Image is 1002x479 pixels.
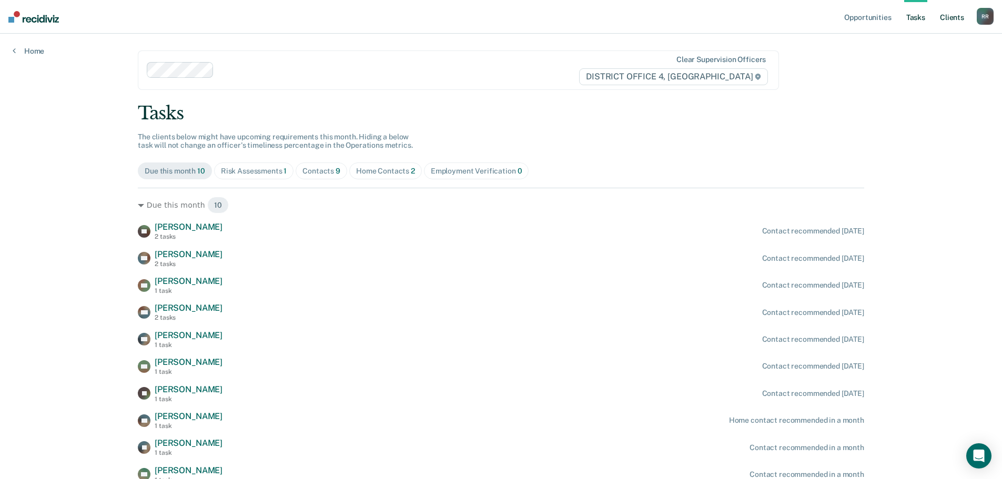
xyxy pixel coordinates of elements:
span: [PERSON_NAME] [155,438,222,448]
span: [PERSON_NAME] [155,465,222,475]
span: DISTRICT OFFICE 4, [GEOGRAPHIC_DATA] [579,68,768,85]
span: 2 [411,167,415,175]
div: Contact recommended [DATE] [762,308,864,317]
div: 1 task [155,287,222,294]
div: Contact recommended [DATE] [762,281,864,290]
img: Recidiviz [8,11,59,23]
div: Risk Assessments [221,167,287,176]
div: Home contact recommended in a month [729,416,864,425]
div: Home Contacts [356,167,415,176]
div: Contact recommended [DATE] [762,389,864,398]
div: R R [977,8,994,25]
div: Contact recommended in a month [750,470,864,479]
span: 9 [336,167,340,175]
div: Contact recommended in a month [750,443,864,452]
a: Home [13,46,44,56]
div: Contact recommended [DATE] [762,362,864,371]
span: [PERSON_NAME] [155,303,222,313]
span: The clients below might have upcoming requirements this month. Hiding a below task will not chang... [138,133,413,150]
span: [PERSON_NAME] [155,411,222,421]
span: [PERSON_NAME] [155,276,222,286]
div: Open Intercom Messenger [966,443,991,468]
span: [PERSON_NAME] [155,249,222,259]
div: Due this month [145,167,205,176]
div: Contact recommended [DATE] [762,254,864,263]
div: Clear supervision officers [676,55,766,64]
div: 2 tasks [155,260,222,268]
div: 2 tasks [155,233,222,240]
span: [PERSON_NAME] [155,384,222,394]
span: 10 [197,167,205,175]
div: Due this month 10 [138,197,864,213]
button: RR [977,8,994,25]
span: [PERSON_NAME] [155,330,222,340]
span: [PERSON_NAME] [155,357,222,367]
div: 1 task [155,341,222,349]
div: 1 task [155,395,222,403]
div: 1 task [155,422,222,430]
div: Contacts [302,167,340,176]
span: 1 [284,167,287,175]
div: 1 task [155,449,222,456]
span: 10 [207,197,229,213]
div: Tasks [138,103,864,124]
span: 0 [518,167,522,175]
div: Contact recommended [DATE] [762,227,864,236]
div: 2 tasks [155,314,222,321]
div: Contact recommended [DATE] [762,335,864,344]
div: Employment Verification [431,167,522,176]
span: [PERSON_NAME] [155,222,222,232]
div: 1 task [155,368,222,375]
